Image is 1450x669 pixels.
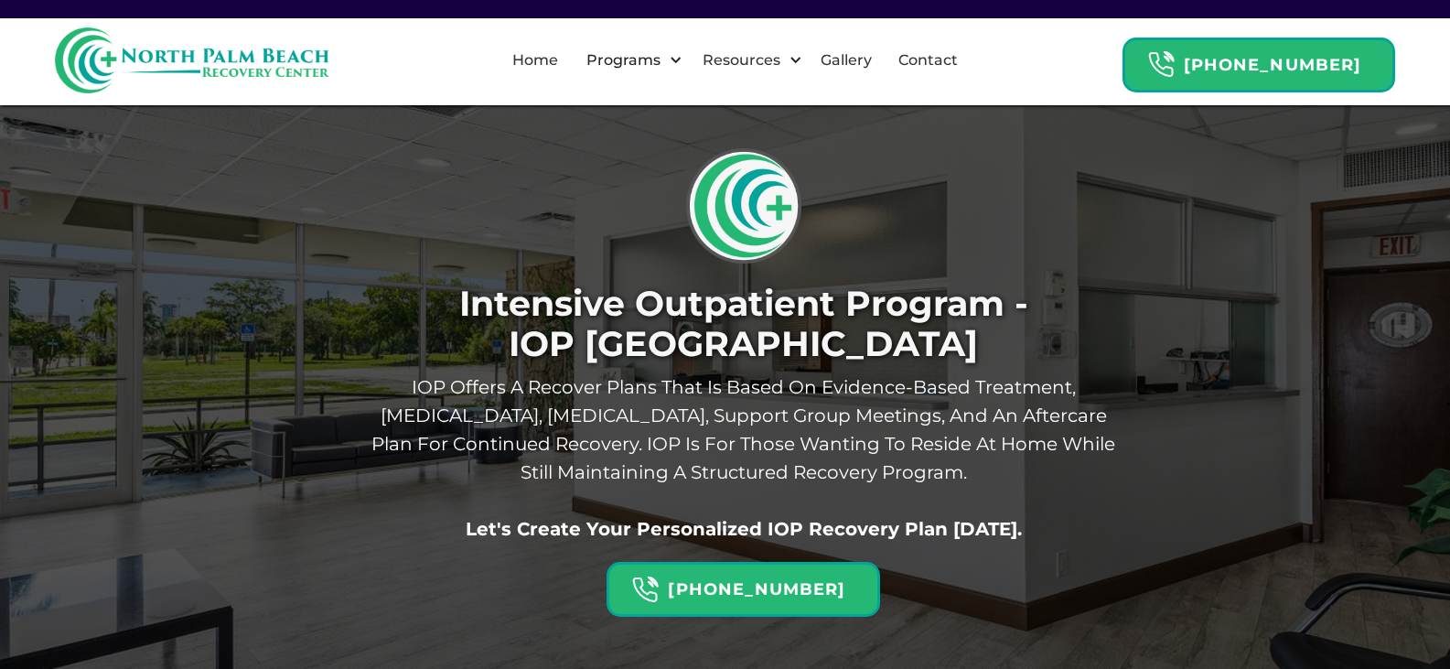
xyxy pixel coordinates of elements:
strong: Let's create your personalized IOP recovery plan [DATE]. [466,518,1022,540]
div: Programs [571,31,687,90]
a: Home [501,31,569,90]
strong: [PHONE_NUMBER] [1184,55,1361,75]
div: Resources [698,49,785,71]
div: Resources [687,31,807,90]
a: Contact [887,31,969,90]
img: Header Calendar Icons [631,576,659,604]
a: Gallery [810,31,883,90]
strong: [PHONE_NUMBER] [668,579,845,599]
div: Programs [582,49,665,71]
img: Header Calendar Icons [1147,50,1175,79]
h1: Intensive Outpatient Program - IOP [GEOGRAPHIC_DATA] [364,284,1123,364]
p: IOP offers A recover plans that Is Based On evidence-based treatment, [MEDICAL_DATA], [MEDICAL_DA... [364,373,1123,544]
a: Header Calendar Icons[PHONE_NUMBER] [1122,28,1395,92]
a: Header Calendar Icons[PHONE_NUMBER] [607,553,879,617]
